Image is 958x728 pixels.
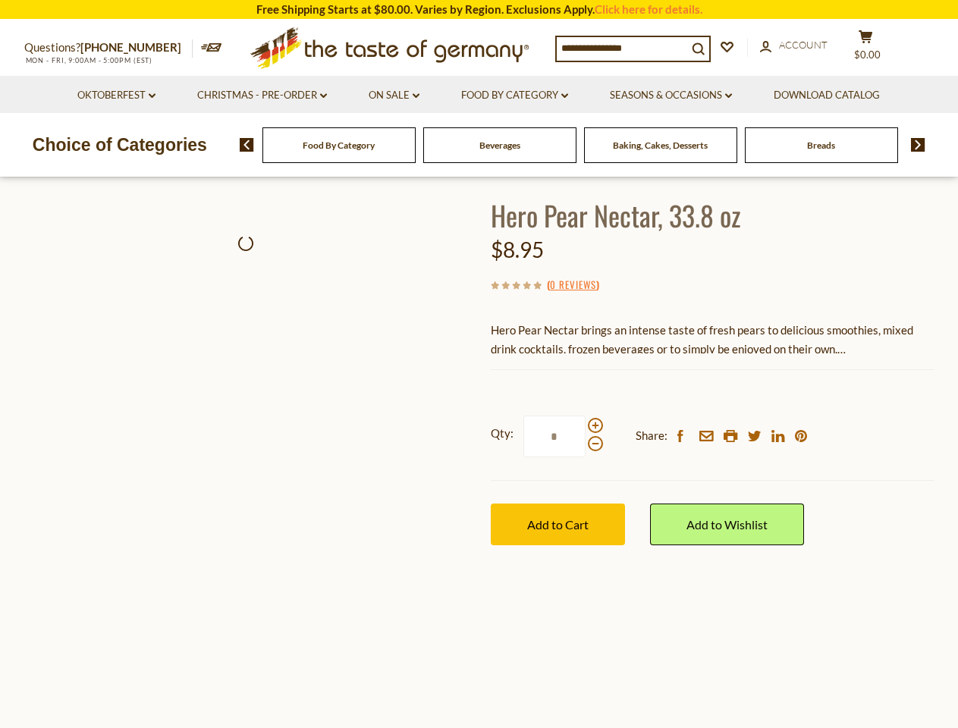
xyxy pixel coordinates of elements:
a: Click here for details. [595,2,702,16]
span: ( ) [547,277,599,292]
p: Hero Pear Nectar brings an intense taste of fresh pears to delicious smoothies, mixed drink cockt... [491,321,934,359]
span: Account [779,39,828,51]
p: Questions? [24,38,193,58]
a: Seasons & Occasions [610,87,732,104]
span: $0.00 [854,49,881,61]
h1: Hero Pear Nectar, 33.8 oz [491,198,934,232]
strong: Qty: [491,424,514,443]
a: [PHONE_NUMBER] [80,40,181,54]
a: Add to Wishlist [650,504,804,545]
button: Add to Cart [491,504,625,545]
span: MON - FRI, 9:00AM - 5:00PM (EST) [24,56,153,64]
a: On Sale [369,87,419,104]
img: previous arrow [240,138,254,152]
a: Account [760,37,828,54]
a: Breads [807,140,835,151]
span: Share: [636,426,667,445]
a: Oktoberfest [77,87,155,104]
img: next arrow [911,138,925,152]
a: Download Catalog [774,87,880,104]
a: Food By Category [461,87,568,104]
a: Christmas - PRE-ORDER [197,87,327,104]
button: $0.00 [843,30,889,67]
span: Add to Cart [527,517,589,532]
input: Qty: [523,416,586,457]
span: $8.95 [491,237,544,262]
a: Baking, Cakes, Desserts [613,140,708,151]
a: Food By Category [303,140,375,151]
a: Beverages [479,140,520,151]
a: 0 Reviews [550,277,596,293]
